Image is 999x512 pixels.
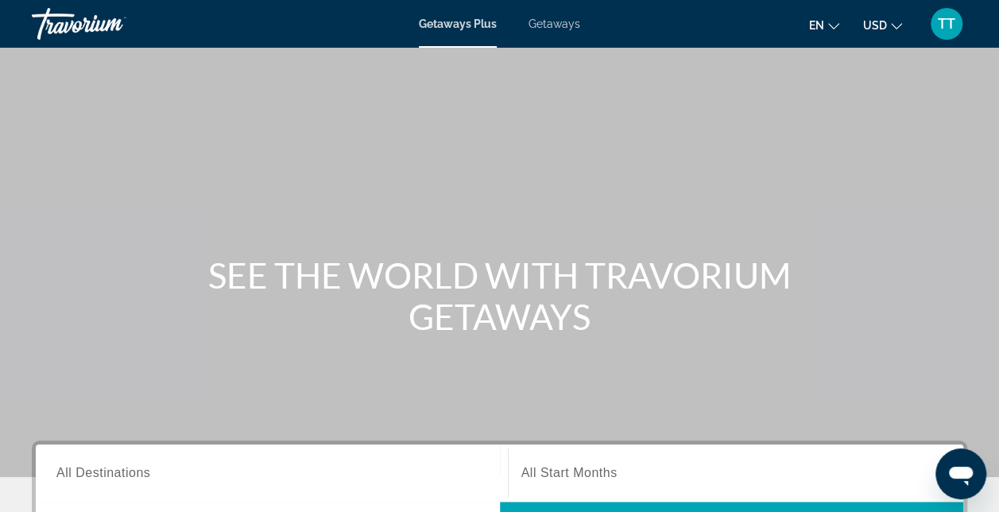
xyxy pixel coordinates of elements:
[809,19,824,32] span: en
[935,448,986,499] iframe: Button to launch messaging window
[202,254,798,337] h1: SEE THE WORLD WITH TRAVORIUM GETAWAYS
[32,3,191,45] a: Travorium
[419,17,497,30] a: Getaways Plus
[809,14,839,37] button: Change language
[938,16,955,32] span: TT
[926,7,967,41] button: User Menu
[863,14,902,37] button: Change currency
[863,19,887,32] span: USD
[521,466,618,479] span: All Start Months
[56,466,150,479] span: All Destinations
[529,17,580,30] a: Getaways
